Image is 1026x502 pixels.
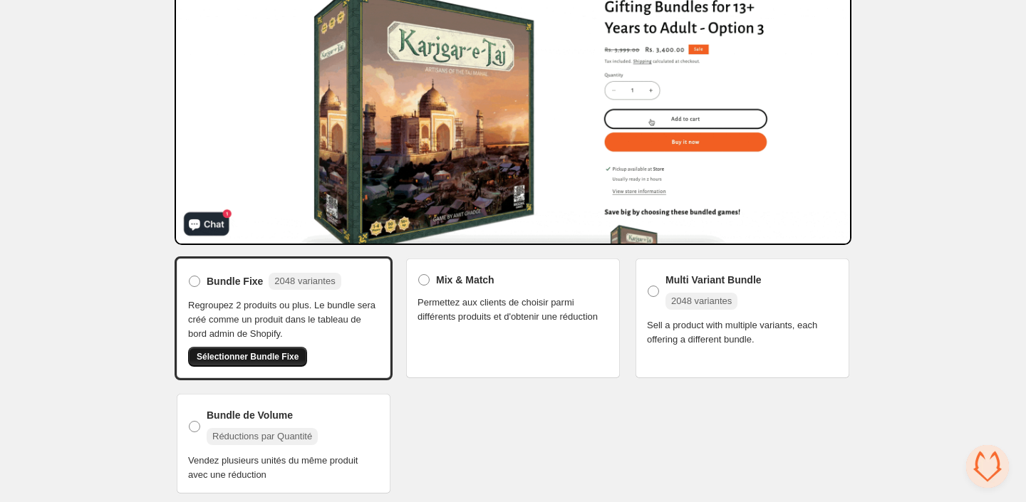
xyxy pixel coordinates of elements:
[274,276,335,286] span: 2048 variantes
[188,347,307,367] button: Sélectionner Bundle Fixe
[665,273,762,287] span: Multi Variant Bundle
[197,351,299,362] span: Sélectionner Bundle Fixe
[418,296,608,324] span: Permettez aux clients de choisir parmi différents produits et d'obtenir une réduction
[436,273,494,287] span: Mix & Match
[188,454,379,482] span: Vendez plusieurs unités du même produit avec une réduction
[966,445,1009,488] div: Open chat
[207,408,293,422] span: Bundle de Volume
[188,298,379,341] span: Regroupez 2 produits ou plus. Le bundle sera créé comme un produit dans le tableau de bord admin ...
[647,318,838,347] span: Sell a product with multiple variants, each offering a different bundle.
[671,296,732,306] span: 2048 variantes
[207,274,263,288] span: Bundle Fixe
[212,431,312,441] span: Réductions par Quantité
